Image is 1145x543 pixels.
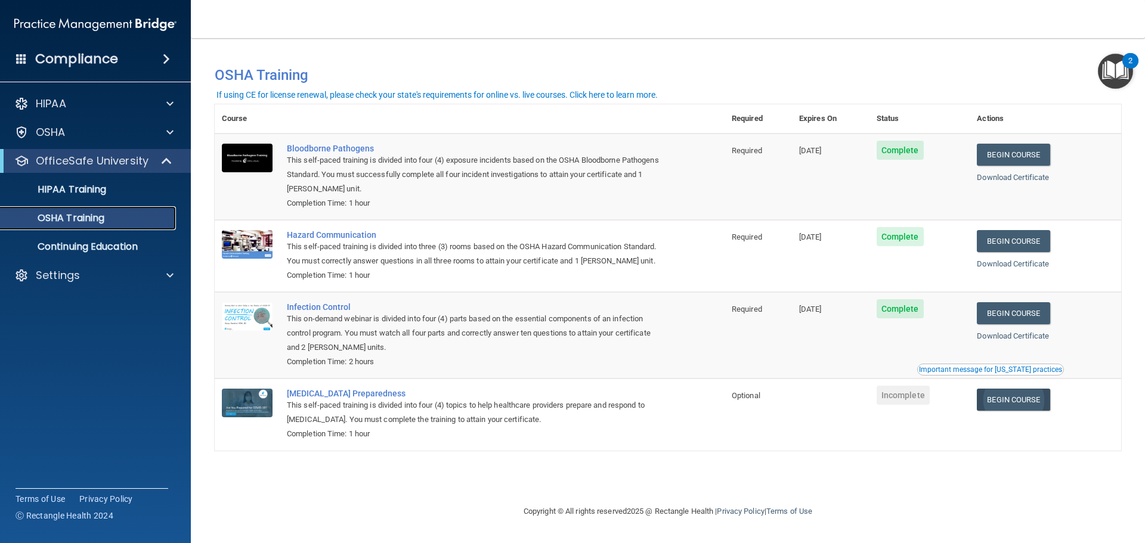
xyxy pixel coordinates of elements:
[36,97,66,111] p: HIPAA
[766,507,812,516] a: Terms of Use
[8,184,106,196] p: HIPAA Training
[977,302,1050,324] a: Begin Course
[287,389,665,398] a: [MEDICAL_DATA] Preparedness
[287,196,665,210] div: Completion Time: 1 hour
[732,232,762,241] span: Required
[717,507,764,516] a: Privacy Policy
[970,104,1121,134] th: Actions
[14,125,174,139] a: OSHA
[977,389,1050,411] a: Begin Course
[799,232,822,241] span: [DATE]
[215,67,1121,83] h4: OSHA Training
[977,173,1049,182] a: Download Certificate
[215,89,660,101] button: If using CE for license renewal, please check your state's requirements for online vs. live cours...
[14,97,174,111] a: HIPAA
[877,299,924,318] span: Complete
[16,493,65,505] a: Terms of Use
[1098,54,1133,89] button: Open Resource Center, 2 new notifications
[799,146,822,155] span: [DATE]
[287,355,665,369] div: Completion Time: 2 hours
[216,91,658,99] div: If using CE for license renewal, please check your state's requirements for online vs. live cours...
[36,268,80,283] p: Settings
[35,51,118,67] h4: Compliance
[725,104,792,134] th: Required
[287,268,665,283] div: Completion Time: 1 hour
[79,493,133,505] a: Privacy Policy
[287,398,665,427] div: This self-paced training is divided into four (4) topics to help healthcare providers prepare and...
[450,492,886,530] div: Copyright © All rights reserved 2025 @ Rectangle Health | |
[977,144,1050,166] a: Begin Course
[977,331,1049,340] a: Download Certificate
[869,104,970,134] th: Status
[977,230,1050,252] a: Begin Course
[287,302,665,312] a: Infection Control
[917,364,1064,376] button: Read this if you are a dental practitioner in the state of CA
[287,153,665,196] div: This self-paced training is divided into four (4) exposure incidents based on the OSHA Bloodborne...
[877,227,924,246] span: Complete
[799,305,822,314] span: [DATE]
[1128,61,1132,76] div: 2
[14,13,177,36] img: PMB logo
[36,125,66,139] p: OSHA
[877,386,930,405] span: Incomplete
[14,268,174,283] a: Settings
[732,391,760,400] span: Optional
[14,154,173,168] a: OfficeSafe University
[919,366,1062,373] div: Important message for [US_STATE] practices
[977,259,1049,268] a: Download Certificate
[287,427,665,441] div: Completion Time: 1 hour
[215,104,280,134] th: Course
[792,104,869,134] th: Expires On
[287,144,665,153] a: Bloodborne Pathogens
[287,312,665,355] div: This on-demand webinar is divided into four (4) parts based on the essential components of an inf...
[8,212,104,224] p: OSHA Training
[287,240,665,268] div: This self-paced training is divided into three (3) rooms based on the OSHA Hazard Communication S...
[877,141,924,160] span: Complete
[16,510,113,522] span: Ⓒ Rectangle Health 2024
[287,230,665,240] a: Hazard Communication
[732,146,762,155] span: Required
[8,241,171,253] p: Continuing Education
[732,305,762,314] span: Required
[36,154,148,168] p: OfficeSafe University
